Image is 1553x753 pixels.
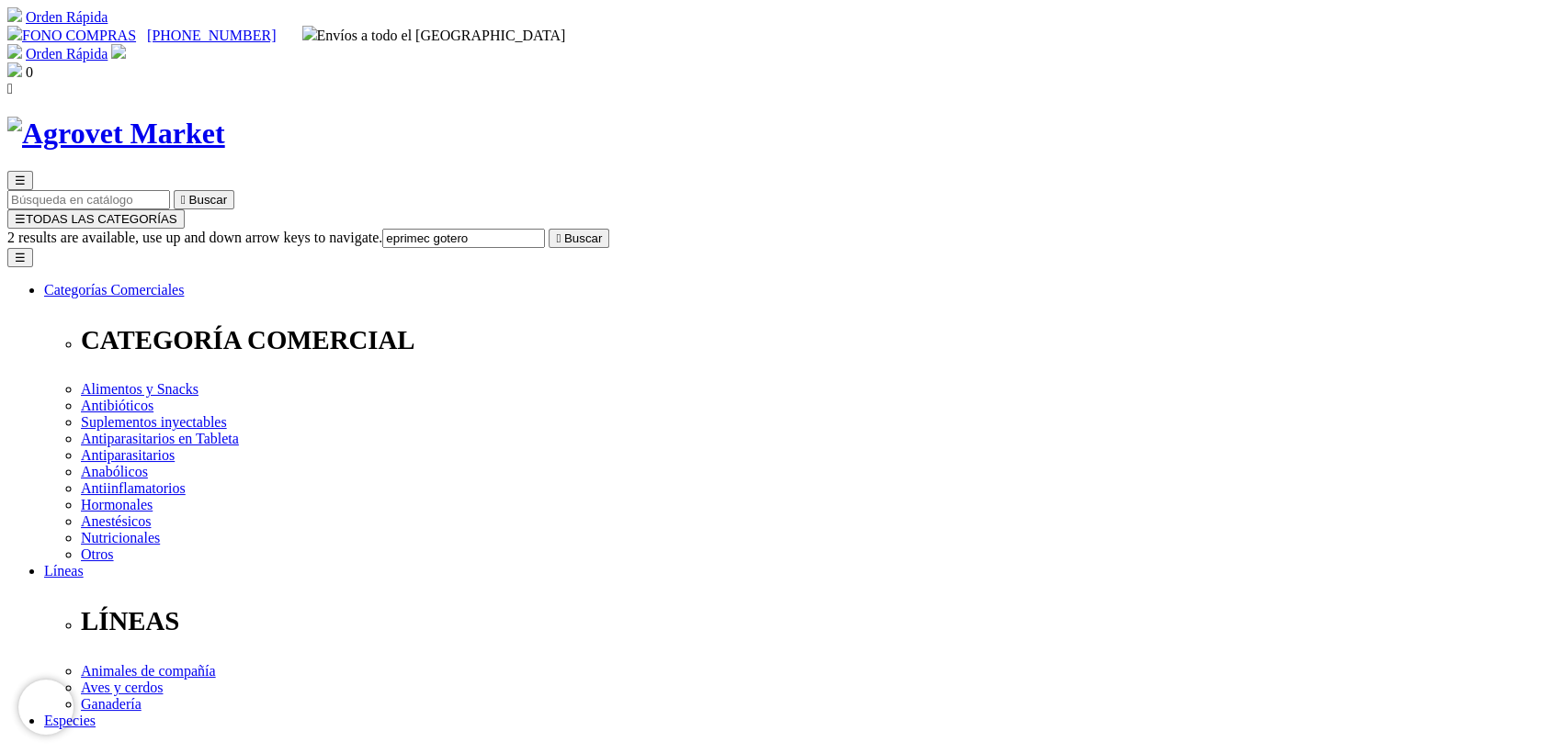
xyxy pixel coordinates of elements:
[189,193,227,207] span: Buscar
[302,28,566,43] span: Envíos a todo el [GEOGRAPHIC_DATA]
[26,9,108,25] a: Orden Rápida
[7,28,136,43] a: FONO COMPRAS
[26,46,108,62] a: Orden Rápida
[7,81,13,96] i: 
[111,46,126,62] a: Acceda a su cuenta de cliente
[382,229,545,248] input: Buscar
[15,212,26,226] span: ☰
[81,497,153,512] a: Hormonales
[81,464,148,479] a: Anabólicos
[44,713,96,728] a: Especies
[81,381,198,397] a: Alimentos y Snacks
[174,190,234,209] button:  Buscar
[7,117,225,151] img: Agrovet Market
[7,230,382,245] span: 2 results are available, use up and down arrow keys to navigate.
[15,174,26,187] span: ☰
[302,26,317,40] img: delivery-truck.svg
[81,447,175,463] a: Antiparasitarios
[81,398,153,413] a: Antibióticos
[549,229,609,248] button:  Buscar
[44,563,84,579] a: Líneas
[81,414,227,430] a: Suplementos inyectables
[181,193,186,207] i: 
[7,248,33,267] button: ☰
[7,190,170,209] input: Buscar
[111,44,126,59] img: user.svg
[81,546,114,562] a: Otros
[81,680,163,695] a: Aves y cerdos
[81,513,151,529] a: Anestésicos
[7,62,22,77] img: shopping-bag.svg
[81,530,160,545] a: Nutricionales
[556,231,561,245] i: 
[81,325,1546,355] p: CATEGORÍA COMERCIAL
[564,231,602,245] span: Buscar
[7,44,22,59] img: shopping-cart.svg
[26,64,33,80] span: 0
[44,282,184,298] a: Categorías Comerciales
[18,680,74,735] iframe: Brevo live chat
[7,7,22,22] img: shopping-cart.svg
[7,171,33,190] button: ☰
[81,663,216,679] a: Animales de compañía
[81,606,1546,636] p: LÍNEAS
[7,26,22,40] img: phone.svg
[7,209,185,229] button: ☰TODAS LAS CATEGORÍAS
[147,28,276,43] a: [PHONE_NUMBER]
[81,431,239,446] a: Antiparasitarios en Tableta
[81,696,142,712] a: Ganadería
[81,480,186,496] a: Antiinflamatorios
